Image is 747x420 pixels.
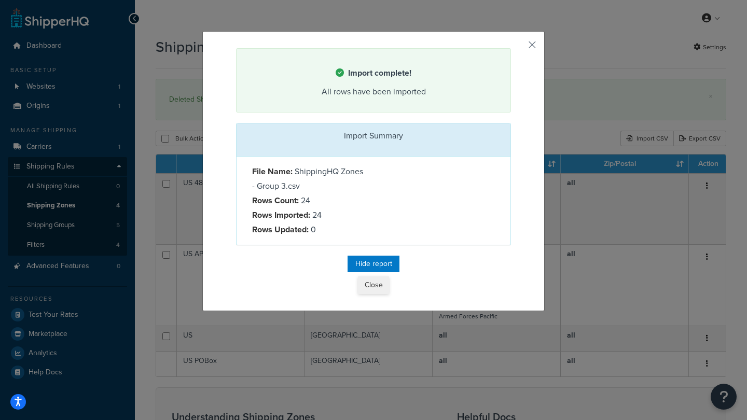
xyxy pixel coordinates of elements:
[250,67,497,79] h4: Import complete!
[252,194,299,206] strong: Rows Count:
[244,164,374,237] div: ShippingHQ Zones - Group 3.csv 24 24 0
[358,276,389,294] button: Close
[252,209,310,221] strong: Rows Imported:
[250,85,497,99] div: All rows have been imported
[252,223,309,235] strong: Rows Updated:
[348,256,399,272] button: Hide report
[244,131,503,141] h3: Import Summary
[252,165,293,177] strong: File Name:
